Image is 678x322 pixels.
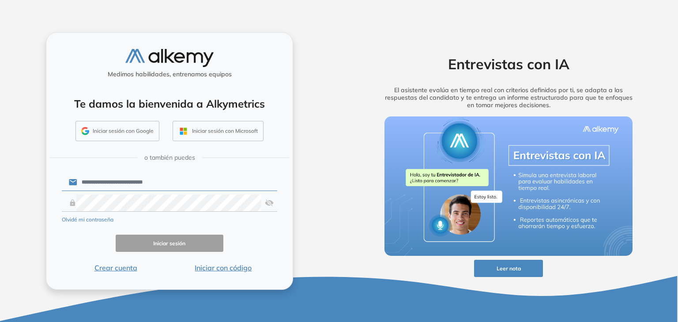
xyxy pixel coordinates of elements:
img: OUTLOOK_ICON [178,126,188,136]
button: Iniciar sesión [116,235,223,252]
img: asd [265,195,274,211]
button: Crear cuenta [62,262,169,273]
h5: Medimos habilidades, entrenamos equipos [50,71,289,78]
button: Olvidé mi contraseña [62,216,113,224]
span: o también puedes [144,153,195,162]
button: Iniciar sesión con Google [75,121,159,141]
img: img-more-info [384,116,633,256]
button: Leer nota [474,260,543,277]
img: GMAIL_ICON [81,127,89,135]
img: logo-alkemy [125,49,214,67]
button: Iniciar sesión con Microsoft [173,121,264,141]
h2: Entrevistas con IA [371,56,646,72]
iframe: Chat Widget [634,280,678,322]
h5: El asistente evalúa en tiempo real con criterios definidos por ti, se adapta a las respuestas del... [371,86,646,109]
h4: Te damos la bienvenida a Alkymetrics [58,97,281,110]
button: Iniciar con código [169,262,277,273]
